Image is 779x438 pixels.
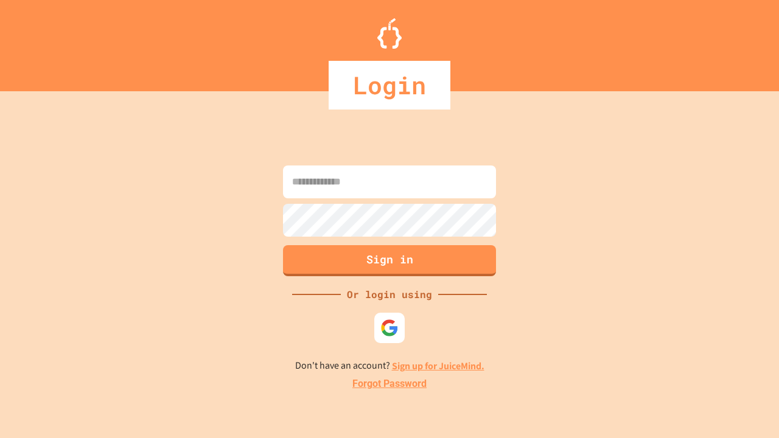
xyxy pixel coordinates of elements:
[329,61,450,109] div: Login
[295,358,484,374] p: Don't have an account?
[392,360,484,372] a: Sign up for JuiceMind.
[283,245,496,276] button: Sign in
[341,287,438,302] div: Or login using
[352,377,427,391] a: Forgot Password
[377,18,402,49] img: Logo.svg
[380,319,399,337] img: google-icon.svg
